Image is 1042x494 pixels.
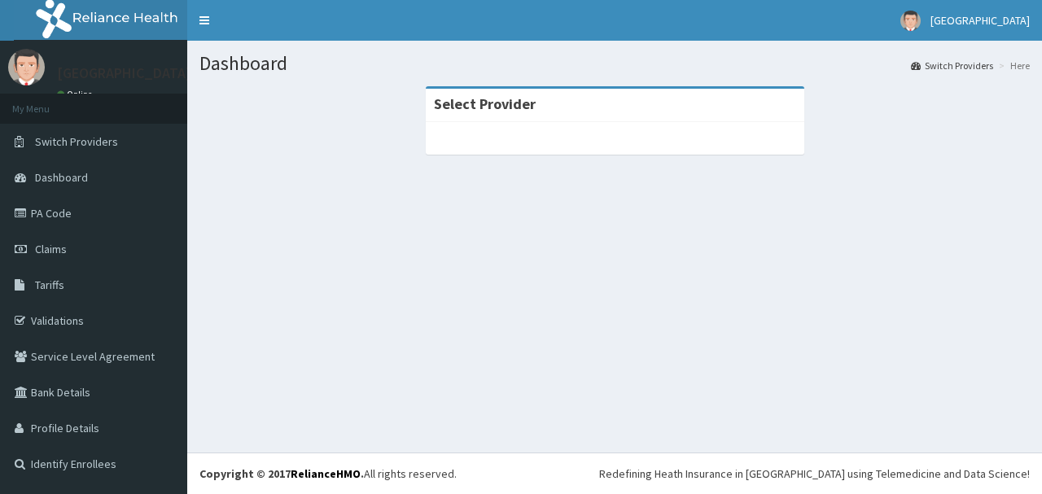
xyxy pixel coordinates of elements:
strong: Select Provider [434,94,536,113]
a: RelianceHMO [291,466,361,481]
img: User Image [900,11,921,31]
li: Here [995,59,1030,72]
strong: Copyright © 2017 . [199,466,364,481]
span: Tariffs [35,278,64,292]
footer: All rights reserved. [187,452,1042,494]
span: [GEOGRAPHIC_DATA] [930,13,1030,28]
div: Redefining Heath Insurance in [GEOGRAPHIC_DATA] using Telemedicine and Data Science! [599,466,1030,482]
h1: Dashboard [199,53,1030,74]
a: Switch Providers [911,59,993,72]
img: User Image [8,49,45,85]
span: Claims [35,242,67,256]
span: Dashboard [35,170,88,185]
p: [GEOGRAPHIC_DATA] [57,66,191,81]
span: Switch Providers [35,134,118,149]
a: Online [57,89,96,100]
